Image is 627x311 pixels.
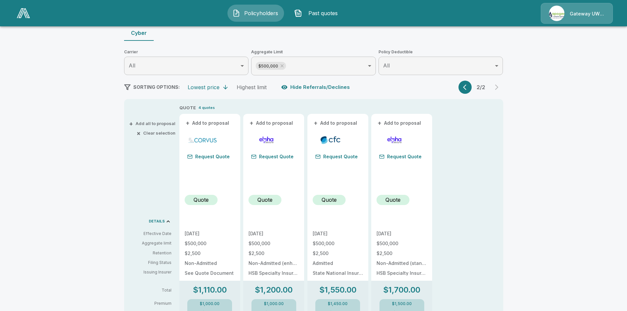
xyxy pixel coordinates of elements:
[255,286,293,294] p: $1,200.00
[313,119,359,127] button: +Add to proposal
[377,241,427,246] p: $500,000
[377,152,424,161] button: Request Quote
[392,302,412,306] p: $1,500.00
[137,131,141,135] span: ×
[138,131,175,135] button: ×Clear selection
[289,5,346,22] button: Past quotes IconPast quotes
[248,152,296,161] button: Request Quote
[251,135,282,145] img: elphacyberenhanced
[294,9,302,17] img: Past quotes Icon
[243,9,279,17] span: Policyholders
[124,49,249,55] span: Carrier
[248,251,299,256] p: $2,500
[315,135,346,145] img: cfccyberadmitted
[193,286,227,294] p: $1,110.00
[185,119,231,127] button: +Add to proposal
[185,271,235,275] p: See Quote Document
[248,271,299,275] p: HSB Specialty Insurance Company: rated "A++" by A.M. Best (20%), AXIS Surplus Insurance Company: ...
[17,8,30,18] img: AA Logo
[377,251,427,256] p: $2,500
[149,220,165,223] p: DETAILS
[313,271,363,275] p: State National Insurance Company Inc.
[313,251,363,256] p: $2,500
[377,261,427,266] p: Non-Admitted (standard)
[256,62,286,70] div: $500,000
[314,121,318,125] span: +
[129,301,177,305] p: Premium
[377,119,423,127] button: +Add to proposal
[377,231,427,236] p: [DATE]
[257,196,273,204] p: Quote
[248,261,299,266] p: Non-Admitted (enhanced)
[264,302,284,306] p: $1,000.00
[248,231,299,236] p: [DATE]
[248,241,299,246] p: $500,000
[129,250,171,256] p: Retention
[256,62,281,70] span: $500,000
[313,152,360,161] button: Request Quote
[237,84,267,91] div: Highest limit
[133,84,180,90] span: SORTING OPTIONS:
[124,25,154,41] button: Cyber
[379,49,503,55] span: Policy Deductible
[185,231,235,236] p: [DATE]
[377,271,427,275] p: HSB Specialty Insurance Company: rated "A++" by A.M. Best (20%), AXIS Surplus Insurance Company: ...
[129,288,177,292] p: Total
[188,84,220,91] div: Lowest price
[305,9,341,17] span: Past quotes
[313,231,363,236] p: [DATE]
[383,62,390,69] span: All
[227,5,284,22] button: Policyholders IconPolicyholders
[185,241,235,246] p: $500,000
[129,240,171,246] p: Aggregate limit
[319,286,356,294] p: $1,550.00
[185,261,235,266] p: Non-Admitted
[232,9,240,17] img: Policyholders Icon
[248,119,295,127] button: +Add to proposal
[383,286,420,294] p: $1,700.00
[179,105,196,111] p: QUOTE
[474,85,487,90] p: 2 / 2
[187,135,218,145] img: corvuscybersurplus
[130,121,175,126] button: +Add all to proposal
[129,231,171,237] p: Effective Date
[328,302,348,306] p: $1,450.00
[129,121,133,126] span: +
[194,196,209,204] p: Quote
[378,121,381,125] span: +
[251,49,376,55] span: Aggregate Limit
[379,135,410,145] img: elphacyberstandard
[185,251,235,256] p: $2,500
[129,62,135,69] span: All
[280,81,353,93] button: Hide Referrals/Declines
[200,302,220,306] p: $1,000.00
[185,152,232,161] button: Request Quote
[249,121,253,125] span: +
[322,196,337,204] p: Quote
[313,241,363,246] p: $500,000
[313,261,363,266] p: Admitted
[198,105,215,111] p: 4 quotes
[186,121,190,125] span: +
[129,260,171,266] p: Filing Status
[385,196,401,204] p: Quote
[129,269,171,275] p: Issuing Insurer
